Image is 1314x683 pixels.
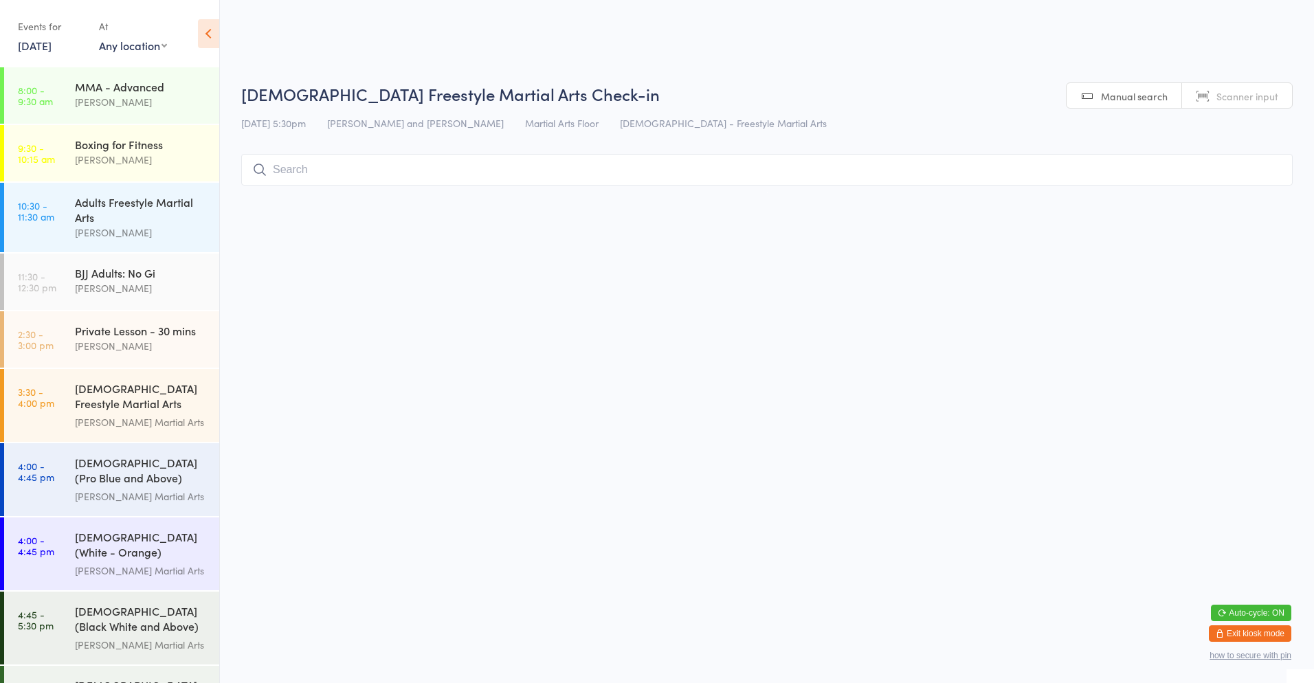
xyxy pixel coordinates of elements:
a: 4:45 -5:30 pm[DEMOGRAPHIC_DATA] (Black White and Above) Freestyle Martial ...[PERSON_NAME] Martia... [4,592,219,664]
div: BJJ Adults: No Gi [75,265,208,280]
span: Manual search [1101,89,1168,103]
a: 9:30 -10:15 amBoxing for Fitness[PERSON_NAME] [4,125,219,181]
time: 11:30 - 12:30 pm [18,271,56,293]
div: Private Lesson - 30 mins [75,323,208,338]
time: 3:30 - 4:00 pm [18,386,54,408]
span: [PERSON_NAME] and [PERSON_NAME] [327,116,504,130]
span: Scanner input [1216,89,1278,103]
div: [DEMOGRAPHIC_DATA] (White - Orange) Freestyle Martial Arts [75,529,208,563]
a: 10:30 -11:30 amAdults Freestyle Martial Arts[PERSON_NAME] [4,183,219,252]
div: [PERSON_NAME] [75,225,208,240]
button: how to secure with pin [1210,651,1291,660]
time: 2:30 - 3:00 pm [18,328,54,350]
time: 4:00 - 4:45 pm [18,535,54,557]
span: [DEMOGRAPHIC_DATA] - Freestyle Martial Arts [620,116,827,130]
a: 8:00 -9:30 amMMA - Advanced[PERSON_NAME] [4,67,219,124]
a: 11:30 -12:30 pmBJJ Adults: No Gi[PERSON_NAME] [4,254,219,310]
div: [DEMOGRAPHIC_DATA] (Black White and Above) Freestyle Martial ... [75,603,208,637]
div: [PERSON_NAME] Martial Arts [75,563,208,579]
div: [DEMOGRAPHIC_DATA] (Pro Blue and Above) Freestyle Martial Arts [75,455,208,489]
div: [PERSON_NAME] [75,152,208,168]
time: 9:30 - 10:15 am [18,142,55,164]
div: [PERSON_NAME] Martial Arts [75,637,208,653]
time: 8:00 - 9:30 am [18,85,53,107]
button: Auto-cycle: ON [1211,605,1291,621]
input: Search [241,154,1293,186]
a: 2:30 -3:00 pmPrivate Lesson - 30 mins[PERSON_NAME] [4,311,219,368]
div: MMA - Advanced [75,79,208,94]
div: [PERSON_NAME] [75,94,208,110]
div: Any location [99,38,167,53]
time: 10:30 - 11:30 am [18,200,54,222]
div: Events for [18,15,85,38]
time: 4:45 - 5:30 pm [18,609,54,631]
a: 4:00 -4:45 pm[DEMOGRAPHIC_DATA] (White - Orange) Freestyle Martial Arts[PERSON_NAME] Martial Arts [4,517,219,590]
div: [PERSON_NAME] [75,338,208,354]
span: Martial Arts Floor [525,116,599,130]
a: 4:00 -4:45 pm[DEMOGRAPHIC_DATA] (Pro Blue and Above) Freestyle Martial Arts[PERSON_NAME] Martial ... [4,443,219,516]
time: 4:00 - 4:45 pm [18,460,54,482]
h2: [DEMOGRAPHIC_DATA] Freestyle Martial Arts Check-in [241,82,1293,105]
a: 3:30 -4:00 pm[DEMOGRAPHIC_DATA] Freestyle Martial Arts (Little Heroes)[PERSON_NAME] Martial Arts [4,369,219,442]
div: [PERSON_NAME] Martial Arts [75,489,208,504]
div: Adults Freestyle Martial Arts [75,194,208,225]
span: [DATE] 5:30pm [241,116,306,130]
div: Boxing for Fitness [75,137,208,152]
div: [DEMOGRAPHIC_DATA] Freestyle Martial Arts (Little Heroes) [75,381,208,414]
div: [PERSON_NAME] Martial Arts [75,414,208,430]
a: [DATE] [18,38,52,53]
button: Exit kiosk mode [1209,625,1291,642]
div: [PERSON_NAME] [75,280,208,296]
div: At [99,15,167,38]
